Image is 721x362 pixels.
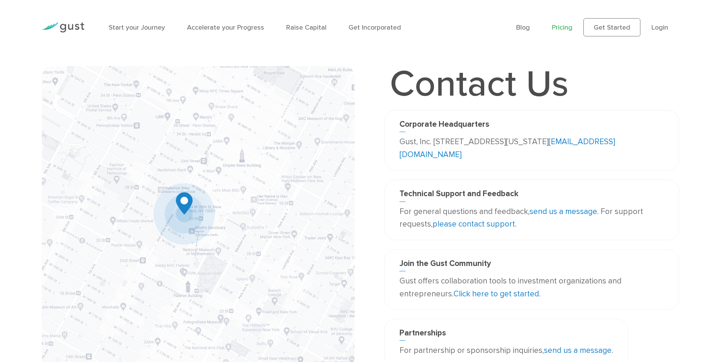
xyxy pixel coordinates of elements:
h3: Corporate Headquarters [399,120,664,132]
h3: Partnerships [399,328,613,341]
a: Start your Journey [109,24,165,31]
a: [EMAIL_ADDRESS][DOMAIN_NAME] [399,137,615,159]
img: Gust Logo [42,22,84,33]
a: Get Incorporated [349,24,401,31]
p: Gust, Inc. [STREET_ADDRESS][US_STATE] [399,135,664,161]
a: Click here to get started [453,289,539,299]
h3: Join the Gust Community [399,259,664,271]
p: For partnership or sponsorship inquiries, . [399,344,613,357]
a: Accelerate your Progress [187,24,264,31]
a: Pricing [552,24,572,31]
a: Get Started [583,18,640,36]
a: send us a message [544,346,612,355]
p: Gust offers collaboration tools to investment organizations and entrepreneurs. . [399,275,664,300]
a: Raise Capital [286,24,326,31]
h3: Technical Support and Feedback [399,189,664,201]
h1: Contact Us [384,66,574,102]
a: Blog [516,24,530,31]
a: send us a message [529,207,597,216]
p: For general questions and feedback, . For support requests, . [399,205,664,231]
a: Login [651,24,668,31]
a: please contact support [433,219,515,229]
